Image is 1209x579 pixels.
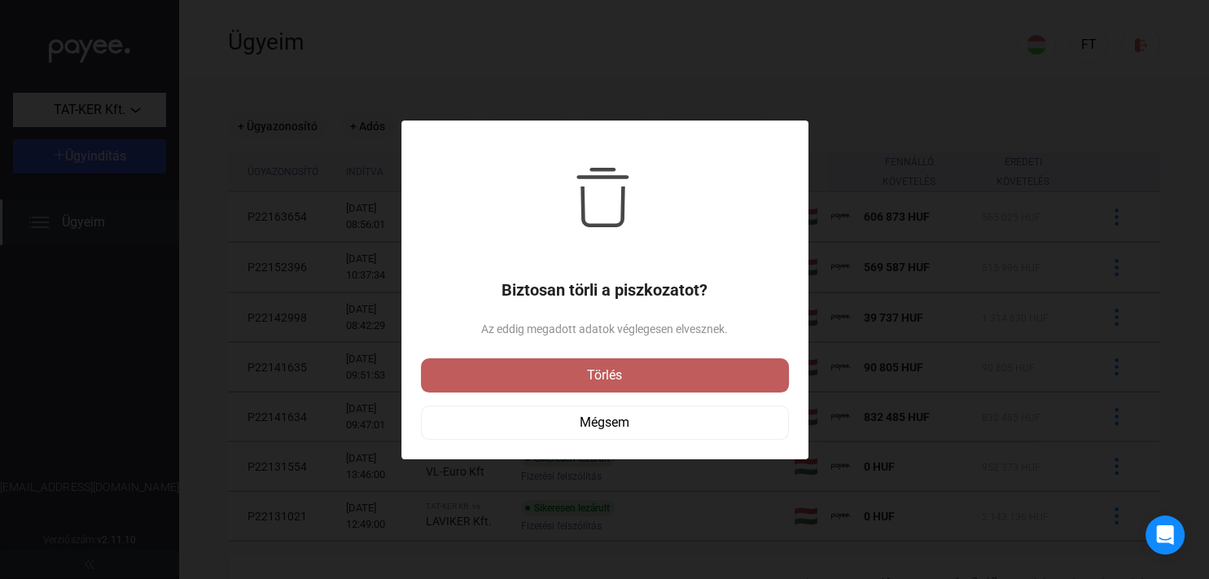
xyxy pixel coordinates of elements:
[427,413,783,432] div: Mégsem
[421,280,789,300] h1: Biztosan törli a piszkozatot?
[421,358,789,393] button: Törlés
[421,406,789,440] button: Mégsem
[575,168,634,227] img: trash-black
[426,366,784,385] div: Törlés
[421,319,789,339] span: Az eddig megadott adatok véglegesen elvesznek.
[1145,515,1185,555] div: Open Intercom Messenger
